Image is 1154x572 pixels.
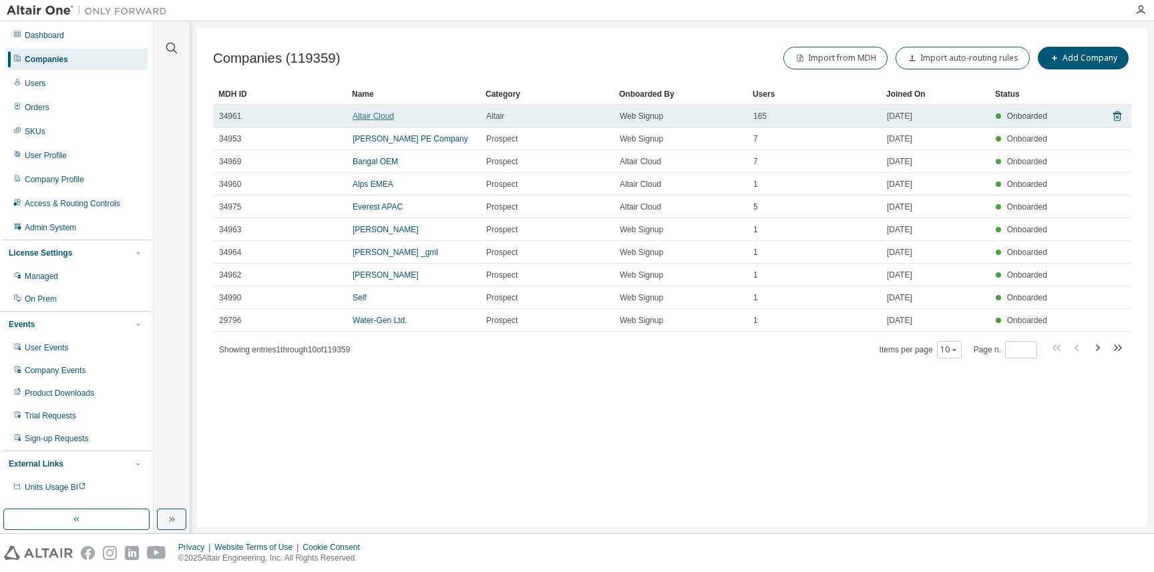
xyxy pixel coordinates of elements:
span: Altair [486,111,504,121]
span: Onboarded [1007,316,1047,325]
a: Alps EMEA [353,180,393,189]
span: Prospect [486,292,518,303]
div: Users [25,78,45,89]
span: [DATE] [887,247,912,258]
span: 7 [753,133,758,144]
span: Web Signup [620,111,663,121]
div: External Links [9,459,63,469]
span: Prospect [486,247,518,258]
span: Prospect [486,315,518,326]
div: Company Events [25,365,85,376]
span: Companies (119359) [213,51,340,66]
div: Sign-up Requests [25,433,88,444]
a: Self [353,293,367,302]
span: Units Usage BI [25,483,86,492]
span: Web Signup [620,133,663,144]
span: Onboarded [1007,270,1047,280]
img: Altair One [7,4,174,17]
span: 165 [753,111,767,121]
img: youtube.svg [147,546,166,560]
div: Managed [25,271,58,282]
p: © 2025 Altair Engineering, Inc. All Rights Reserved. [178,553,368,564]
span: [DATE] [887,292,912,303]
button: Import from MDH [783,47,888,69]
span: Web Signup [620,292,663,303]
span: Prospect [486,224,518,235]
span: [DATE] [887,270,912,280]
span: Prospect [486,156,518,167]
a: [PERSON_NAME] PE Company [353,134,468,144]
div: On Prem [25,294,57,304]
span: 1 [753,247,758,258]
div: Events [9,319,35,330]
span: Onboarded [1007,111,1047,121]
div: Onboarded By [619,83,742,105]
span: [DATE] [887,156,912,167]
span: Altair Cloud [620,179,661,190]
div: Cookie Consent [303,542,367,553]
span: [DATE] [887,133,912,144]
span: Onboarded [1007,180,1047,189]
img: facebook.svg [81,546,95,560]
span: Altair Cloud [620,202,661,212]
span: 34961 [219,111,241,121]
div: Companies [25,54,68,65]
button: 10 [940,344,958,355]
span: Prospect [486,133,518,144]
div: Company Profile [25,174,84,185]
span: 1 [753,315,758,326]
span: Items per page [880,341,962,358]
div: MDH ID [218,83,341,105]
div: Category [486,83,608,105]
div: License Settings [9,248,72,258]
button: Import auto-routing rules [896,47,1030,69]
a: [PERSON_NAME] [353,270,419,280]
span: 1 [753,270,758,280]
span: Web Signup [620,247,663,258]
span: 34969 [219,156,241,167]
span: Page n. [974,341,1037,358]
span: Onboarded [1007,225,1047,234]
span: Web Signup [620,270,663,280]
span: 34964 [219,247,241,258]
button: Add Company [1038,47,1129,69]
span: 29796 [219,315,241,326]
img: linkedin.svg [125,546,139,560]
span: Onboarded [1007,134,1047,144]
div: Product Downloads [25,388,94,398]
span: 1 [753,224,758,235]
div: Status [995,83,1051,105]
div: Dashboard [25,30,64,41]
span: Web Signup [620,224,663,235]
img: instagram.svg [103,546,117,560]
span: 7 [753,156,758,167]
a: Altair Cloud [353,111,394,121]
a: Water-Gen Ltd. [353,316,407,325]
span: Prospect [486,179,518,190]
div: Orders [25,102,49,113]
span: Onboarded [1007,157,1047,166]
span: [DATE] [887,179,912,190]
span: Prospect [486,270,518,280]
a: [PERSON_NAME] _gml [353,248,438,257]
span: 34953 [219,133,241,144]
span: 34963 [219,224,241,235]
div: Name [352,83,475,105]
div: Privacy [178,542,214,553]
div: Website Terms of Use [214,542,303,553]
span: [DATE] [887,111,912,121]
div: User Profile [25,150,67,161]
span: 1 [753,179,758,190]
a: Everest APAC [353,202,403,212]
span: Prospect [486,202,518,212]
span: [DATE] [887,224,912,235]
span: [DATE] [887,315,912,326]
div: User Events [25,342,68,353]
div: Admin System [25,222,76,233]
div: Access & Routing Controls [25,198,120,209]
span: Showing entries 1 through 10 of 119359 [219,345,350,354]
img: altair_logo.svg [4,546,73,560]
span: 34990 [219,292,241,303]
span: 1 [753,292,758,303]
span: 34960 [219,179,241,190]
